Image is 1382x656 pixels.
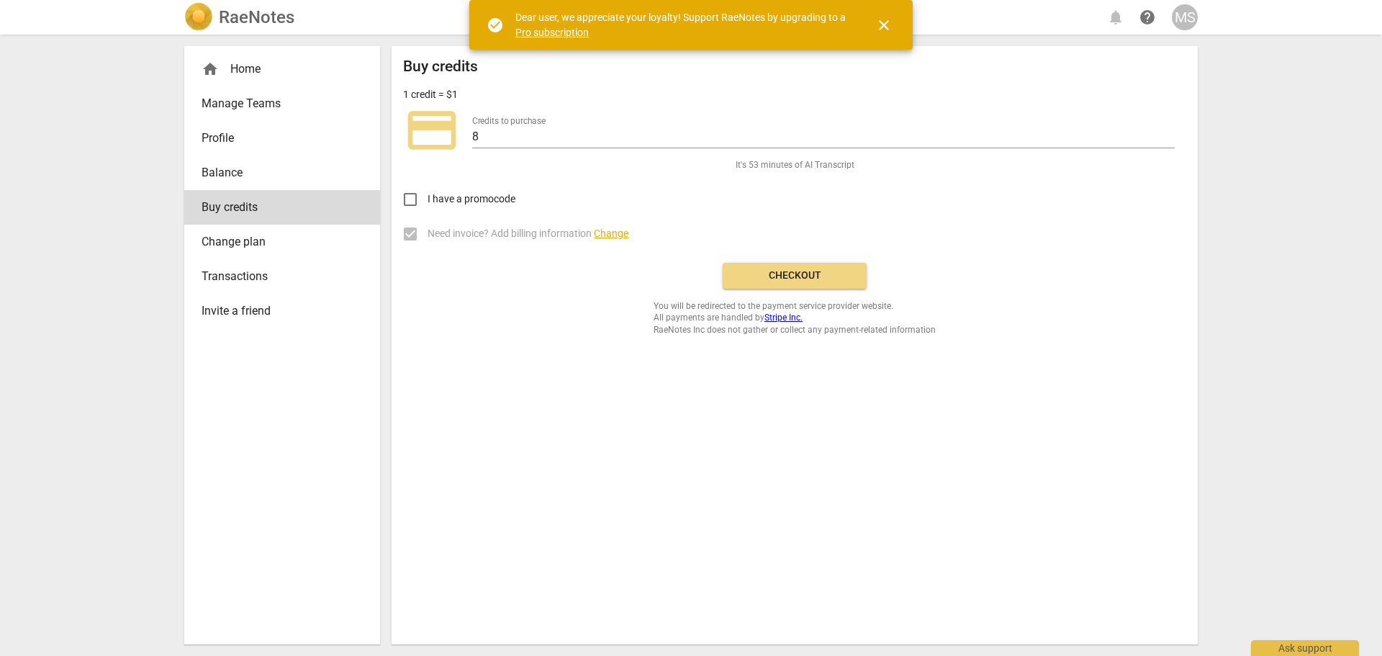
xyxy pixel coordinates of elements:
[723,263,867,289] button: Checkout
[219,7,294,27] h2: RaeNotes
[184,3,294,32] a: LogoRaeNotes
[487,17,504,34] span: check_circle
[403,58,478,76] h2: Buy credits
[734,269,855,283] span: Checkout
[654,300,936,336] span: You will be redirected to the payment service provider website. All payments are handled by RaeNo...
[515,27,589,38] a: Pro subscription
[202,199,351,216] span: Buy credits
[202,95,351,112] span: Manage Teams
[1139,9,1156,26] span: help
[184,3,213,32] img: Logo
[184,225,380,259] a: Change plan
[184,86,380,121] a: Manage Teams
[594,228,628,239] span: Change
[428,192,515,207] span: I have a promocode
[184,52,380,86] div: Home
[202,233,351,251] span: Change plan
[184,121,380,156] a: Profile
[403,87,458,102] p: 1 credit = $1
[764,313,803,323] a: Stripe Inc.
[875,17,893,34] span: close
[736,159,854,171] span: It's 53 minutes of AI Transcript
[1172,4,1198,30] button: MS
[1134,4,1160,30] a: Help
[403,102,461,159] span: credit_card
[184,156,380,190] a: Balance
[202,164,351,181] span: Balance
[184,190,380,225] a: Buy credits
[1251,640,1359,656] div: Ask support
[867,8,901,42] button: Close
[202,60,351,78] div: Home
[184,294,380,328] a: Invite a friend
[202,302,351,320] span: Invite a friend
[202,60,219,78] span: home
[472,117,546,125] label: Credits to purchase
[515,10,849,40] div: Dear user, we appreciate your loyalty! Support RaeNotes by upgrading to a
[184,259,380,294] a: Transactions
[428,226,628,241] span: Need invoice? Add billing information
[202,130,351,147] span: Profile
[202,268,351,285] span: Transactions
